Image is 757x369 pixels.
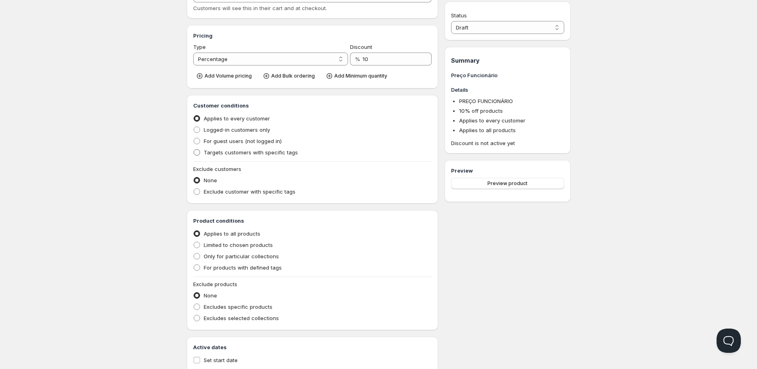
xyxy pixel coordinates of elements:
h3: Customer conditions [193,101,432,110]
h1: Summary [451,57,564,65]
span: Applies to all products [204,230,260,237]
span: Add Bulk ordering [271,73,315,79]
span: Customers will see this in their cart and at checkout. [193,5,327,11]
span: Type [193,44,206,50]
span: Limited to chosen products [204,242,273,248]
span: % [355,56,360,62]
h3: Details [451,86,564,94]
span: Add Volume pricing [205,73,252,79]
span: Status [451,12,467,19]
span: For products with defined tags [204,264,282,271]
span: Discount [350,44,372,50]
button: Preview product [451,178,564,189]
span: Set start date [204,357,238,363]
h3: Pricing [193,32,432,40]
span: Only for particular collections [204,253,279,259]
span: For guest users (not logged in) [204,138,282,144]
span: Targets customers with specific tags [204,149,298,156]
span: Applies to every customer [459,117,525,124]
span: Applies to every customer [204,115,270,122]
span: 10 % off products [459,108,503,114]
span: Exclude products [193,281,237,287]
span: Discount is not active yet [451,139,564,147]
h3: Preview [451,167,564,175]
button: Add Bulk ordering [260,70,320,82]
span: Logged-in customers only [204,127,270,133]
h3: Active dates [193,343,432,351]
span: Excludes specific products [204,304,272,310]
span: Exclude customers [193,166,241,172]
span: Exclude customer with specific tags [204,188,295,195]
span: Add Minimum quantity [334,73,387,79]
button: Add Volume pricing [193,70,257,82]
span: Applies to all products [459,127,516,133]
button: Add Minimum quantity [323,70,392,82]
span: PREÇO FUNCIONÁRIO [459,98,513,104]
span: None [204,177,217,183]
span: None [204,292,217,299]
h3: Preço Funcionário [451,71,564,79]
span: Excludes selected collections [204,315,279,321]
iframe: Help Scout Beacon - Open [717,329,741,353]
h3: Product conditions [193,217,432,225]
span: Preview product [487,180,527,187]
